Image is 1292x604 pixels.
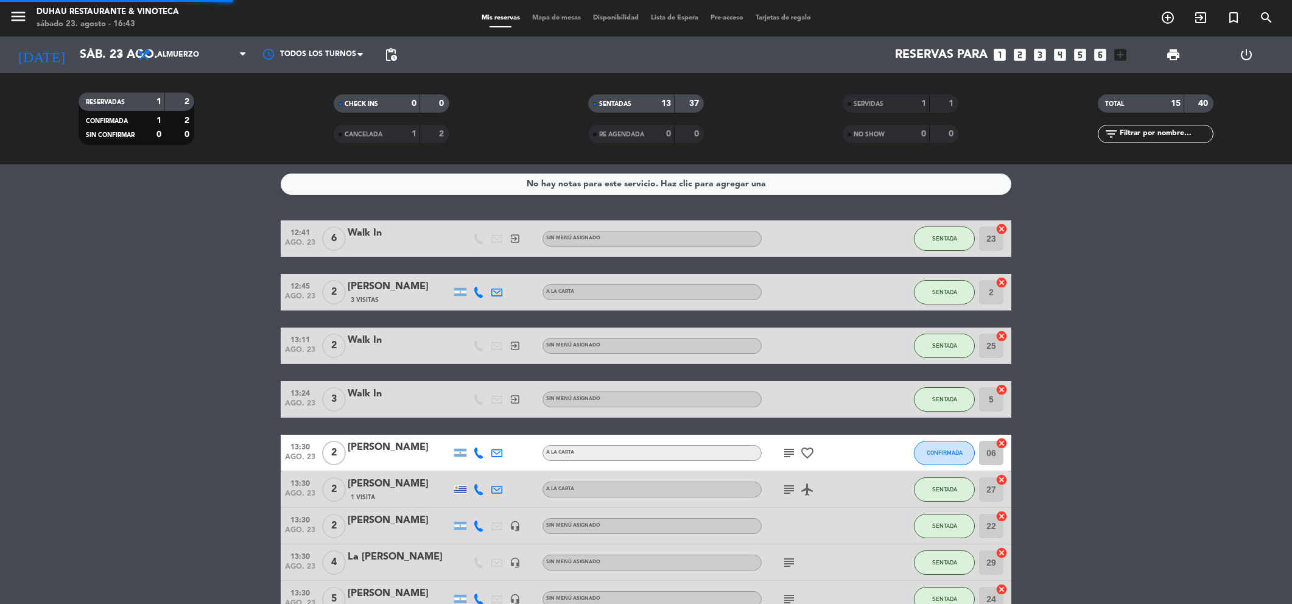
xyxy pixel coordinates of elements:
[351,295,379,305] span: 3 Visitas
[1012,47,1028,63] i: looks_two
[932,595,957,602] span: SENTADA
[322,550,346,575] span: 4
[9,41,74,68] i: [DATE]
[345,101,378,107] span: CHECK INS
[689,99,701,108] strong: 37
[1104,127,1118,141] i: filter_list
[1166,47,1181,62] span: print
[914,550,975,575] button: SENTADA
[914,441,975,465] button: CONFIRMADA
[348,225,451,241] div: Walk In
[285,278,315,292] span: 12:45
[995,276,1008,289] i: cancel
[546,236,600,241] span: Sin menú asignado
[348,513,451,528] div: [PERSON_NAME]
[1198,99,1210,108] strong: 40
[285,346,315,360] span: ago. 23
[510,340,521,351] i: exit_to_app
[750,15,817,21] span: Tarjetas de regalo
[1210,37,1283,73] div: LOG OUT
[546,343,600,348] span: Sin menú asignado
[1118,127,1213,141] input: Filtrar por nombre...
[86,118,128,124] span: CONFIRMADA
[995,330,1008,342] i: cancel
[587,15,645,21] span: Disponibilidad
[156,116,161,125] strong: 1
[285,439,315,453] span: 13:30
[895,48,988,62] span: Reservas para
[285,476,315,490] span: 13:30
[1226,10,1241,25] i: turned_in_not
[322,280,346,304] span: 2
[995,474,1008,486] i: cancel
[546,596,600,601] span: Sin menú asignado
[932,396,957,402] span: SENTADA
[412,99,416,108] strong: 0
[995,223,1008,235] i: cancel
[412,130,416,138] strong: 1
[285,332,315,346] span: 13:11
[285,225,315,239] span: 12:41
[921,99,926,108] strong: 1
[322,477,346,502] span: 2
[932,289,957,295] span: SENTADA
[348,279,451,295] div: [PERSON_NAME]
[546,450,574,455] span: A LA CARTA
[285,385,315,399] span: 13:24
[285,563,315,577] span: ago. 23
[527,177,766,191] div: No hay notas para este servicio. Haz clic para agregar una
[800,446,815,460] i: favorite_border
[285,549,315,563] span: 13:30
[37,18,179,30] div: sábado 23. agosto - 16:43
[156,97,161,106] strong: 1
[932,235,957,242] span: SENTADA
[439,99,446,108] strong: 0
[322,441,346,465] span: 2
[932,522,957,529] span: SENTADA
[510,233,521,244] i: exit_to_app
[285,453,315,467] span: ago. 23
[439,130,446,138] strong: 2
[348,440,451,455] div: [PERSON_NAME]
[932,486,957,493] span: SENTADA
[949,99,956,108] strong: 1
[546,289,574,294] span: A LA CARTA
[1052,47,1068,63] i: looks_4
[1160,10,1175,25] i: add_circle_outline
[285,239,315,253] span: ago. 23
[184,97,192,106] strong: 2
[1193,10,1208,25] i: exit_to_app
[666,130,671,138] strong: 0
[184,116,192,125] strong: 2
[9,7,27,30] button: menu
[1239,47,1254,62] i: power_settings_new
[995,547,1008,559] i: cancel
[1105,101,1124,107] span: TOTAL
[546,486,574,491] span: A LA CARTA
[1112,47,1128,63] i: add_box
[599,101,631,107] span: SENTADAS
[854,101,883,107] span: SERVIDAS
[113,47,128,62] i: arrow_drop_down
[782,555,796,570] i: subject
[694,130,701,138] strong: 0
[1259,10,1274,25] i: search
[348,549,451,565] div: La [PERSON_NAME]
[476,15,526,21] span: Mis reservas
[285,292,315,306] span: ago. 23
[184,130,192,139] strong: 0
[599,132,644,138] span: RE AGENDADA
[914,514,975,538] button: SENTADA
[351,493,375,502] span: 1 Visita
[37,6,179,18] div: Duhau Restaurante & Vinoteca
[1072,47,1088,63] i: looks_5
[157,51,199,59] span: Almuerzo
[854,132,885,138] span: NO SHOW
[322,334,346,358] span: 2
[995,510,1008,522] i: cancel
[914,334,975,358] button: SENTADA
[285,399,315,413] span: ago. 23
[645,15,704,21] span: Lista de Espera
[86,132,135,138] span: SIN CONFIRMAR
[322,226,346,251] span: 6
